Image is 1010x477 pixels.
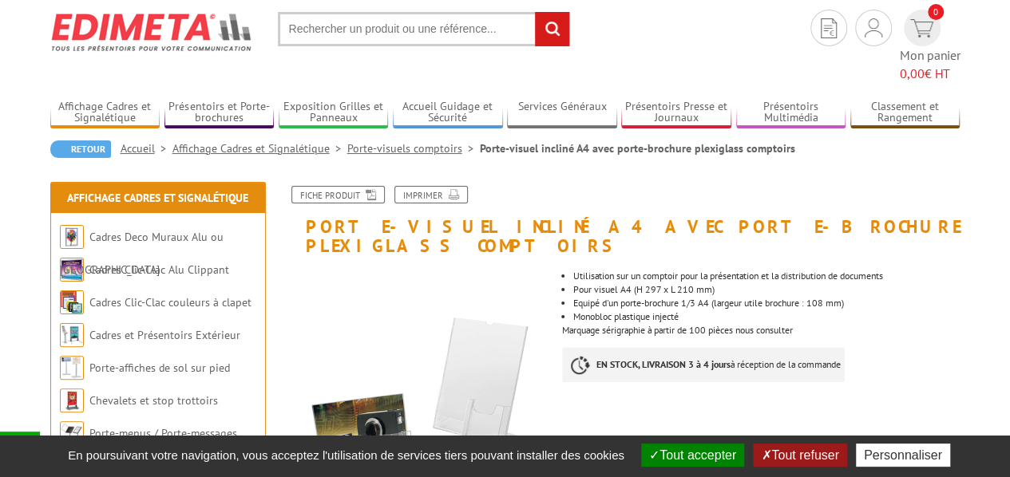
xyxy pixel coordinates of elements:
a: devis rapide 0 Mon panier 0,00€ HT [900,10,960,83]
img: Cadres Clic-Clac couleurs à clapet [60,290,84,314]
span: Mon panier [900,46,960,83]
span: 0,00 [900,65,925,81]
a: Porte-menus / Porte-messages [89,426,237,440]
a: Classement et Rangement [850,100,960,126]
input: Rechercher un produit ou une référence... [278,12,570,46]
a: Imprimer [394,186,468,203]
a: Cadres Clic-Clac Alu Clippant [89,262,229,277]
span: € HT [900,65,960,83]
a: Cadres Deco Muraux Alu ou [GEOGRAPHIC_DATA] [60,230,224,277]
button: Personnaliser (fenêtre modale) [856,443,950,467]
a: Retour [50,140,111,158]
strong: EN STOCK, LIVRAISON 3 à 4 jours [596,358,731,370]
li: Pour visuel A4 (H 297 x L 210 mm) [573,285,960,294]
button: Tout accepter [641,443,744,467]
a: Affichage Cadres et Signalétique [50,100,160,126]
img: Cadres Deco Muraux Alu ou Bois [60,225,84,249]
a: Exposition Grilles et Panneaux [279,100,389,126]
li: Utilisation sur un comptoir pour la présentation et la distribution de documents [573,271,960,281]
a: Présentoirs Multimédia [736,100,846,126]
img: devis rapide [910,19,933,37]
p: Marquage sérigraphie à partir de 100 pièces nous consulter [562,325,960,335]
img: Chevalets et stop trottoirs [60,388,84,412]
a: Accueil [121,141,172,156]
button: Tout refuser [753,443,846,467]
a: Cadres et Présentoirs Extérieur [89,328,240,342]
a: Affichage Cadres et Signalétique [67,191,248,205]
a: Services Généraux [507,100,617,126]
img: devis rapide [821,18,837,38]
li: Porte-visuel incliné A4 avec porte-brochure plexiglass comptoirs [480,140,795,156]
a: Présentoirs et Porte-brochures [164,100,275,126]
img: Porte-menus / Porte-messages [60,421,84,445]
p: à réception de la commande [562,347,845,382]
span: En poursuivant votre navigation, vous acceptez l'utilisation de services tiers pouvant installer ... [60,448,632,462]
a: Fiche produit [291,186,385,203]
h1: Porte-visuel incliné A4 avec porte-brochure plexiglass comptoirs [270,186,972,255]
img: devis rapide [865,18,882,37]
img: Edimeta [50,2,254,61]
img: Cadres et Présentoirs Extérieur [60,323,84,347]
span: 0 [928,4,944,20]
li: Equipé d'un porte-brochure 1/3 A4 (largeur utile brochure : 108 mm) [573,298,960,308]
a: Présentoirs Presse et Journaux [621,100,731,126]
a: Affichage Cadres et Signalétique [172,141,347,156]
input: rechercher [535,12,569,46]
a: Chevalets et stop trottoirs [89,393,218,408]
li: Monobloc plastique injecté [573,312,960,321]
a: Porte-affiches de sol sur pied [89,361,230,375]
a: Cadres Clic-Clac couleurs à clapet [89,295,252,309]
a: Accueil Guidage et Sécurité [393,100,503,126]
img: Porte-affiches de sol sur pied [60,356,84,380]
a: Porte-visuels comptoirs [347,141,480,156]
